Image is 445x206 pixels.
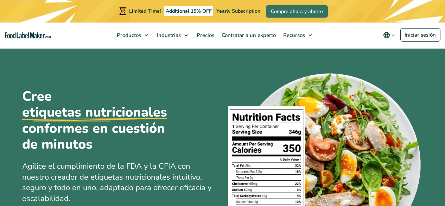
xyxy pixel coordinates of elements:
span: Productos [115,32,142,39]
span: Contratar a un experto [220,32,276,39]
span: Limited Time! [129,8,161,14]
span: Precios [195,32,215,39]
span: Yearly Subscription [216,8,260,14]
a: Industrias [153,23,191,48]
u: etiquetas nutricionales [22,104,167,120]
a: Food Label Maker homepage [5,32,51,38]
a: Contratar a un experto [218,23,278,48]
span: Industrias [155,32,182,39]
button: Change language [378,28,400,42]
a: Iniciar sesión [400,28,440,42]
a: Recursos [280,23,316,48]
a: Compre ahora y ahorre [266,5,328,18]
span: Additional 15% OFF [164,6,214,16]
h1: Cree conformes en cuestión de minutos [22,88,184,152]
a: Precios [193,23,216,48]
a: Productos [113,23,152,48]
span: Agilice el cumplimiento de la FDA y la CFIA con nuestro creador de etiquetas nutricionales intuit... [22,161,211,204]
span: Recursos [281,32,306,39]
